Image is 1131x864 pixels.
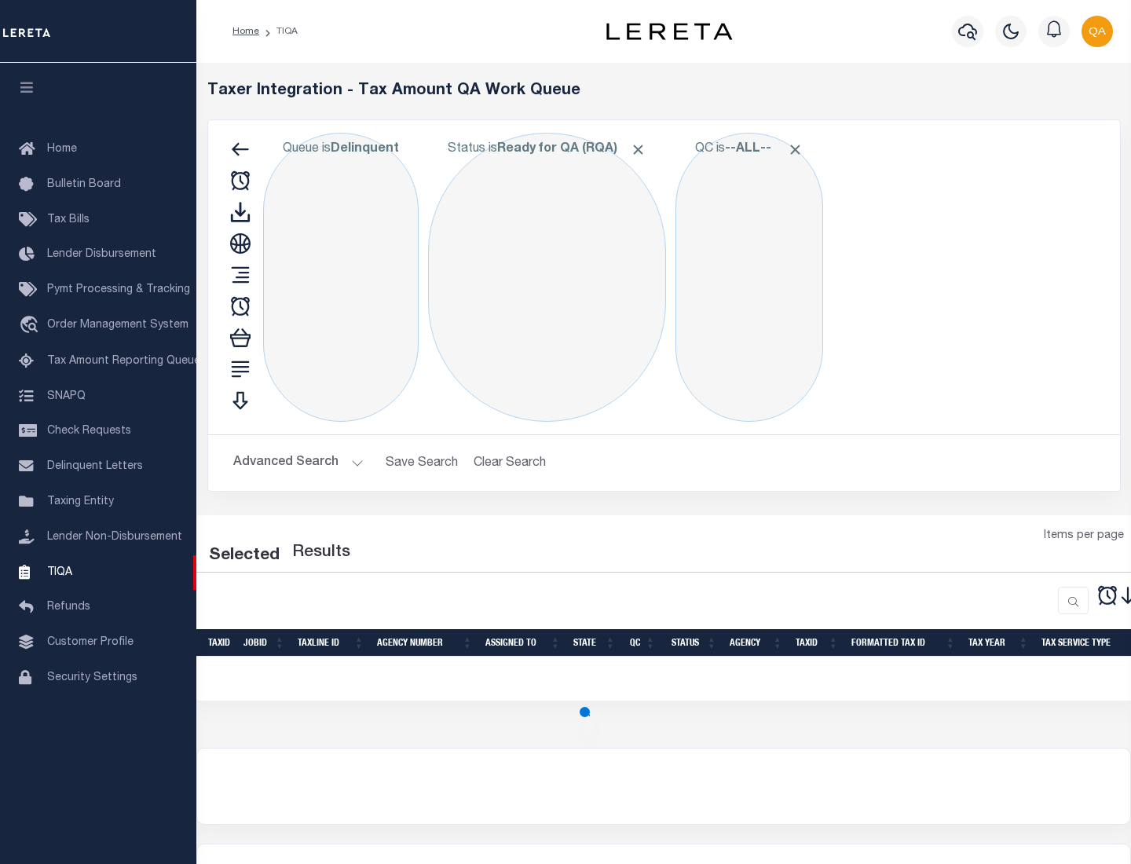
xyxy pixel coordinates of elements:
span: Check Requests [47,426,131,437]
th: QC [622,629,662,657]
button: Advanced Search [233,448,364,478]
a: Home [232,27,259,36]
th: Assigned To [479,629,567,657]
b: Delinquent [331,143,399,156]
span: Lender Non-Disbursement [47,532,182,543]
span: SNAPQ [47,390,86,401]
b: Ready for QA (RQA) [497,143,646,156]
b: --ALL-- [725,143,771,156]
span: Security Settings [47,672,137,683]
th: Agency [723,629,789,657]
th: Formatted Tax ID [845,629,962,657]
img: svg+xml;base64,PHN2ZyB4bWxucz0iaHR0cDovL3d3dy53My5vcmcvMjAwMC9zdmciIHBvaW50ZXItZXZlbnRzPSJub25lIi... [1082,16,1113,47]
li: TIQA [259,24,298,38]
span: Home [47,144,77,155]
div: Selected [209,544,280,569]
button: Save Search [376,448,467,478]
th: Tax Year [962,629,1035,657]
span: Click to Remove [787,141,803,158]
th: TaxLine ID [291,629,371,657]
h5: Taxer Integration - Tax Amount QA Work Queue [207,82,1121,101]
img: logo-dark.svg [606,23,732,40]
th: Status [662,629,723,657]
span: Customer Profile [47,637,134,648]
div: Click to Edit [428,133,666,422]
span: Order Management System [47,320,188,331]
span: Tax Bills [47,214,90,225]
span: Bulletin Board [47,179,121,190]
span: TIQA [47,566,72,577]
span: Click to Remove [630,141,646,158]
span: Pymt Processing & Tracking [47,284,190,295]
i: travel_explore [19,316,44,336]
span: Tax Amount Reporting Queue [47,356,200,367]
span: Lender Disbursement [47,249,156,260]
div: Click to Edit [675,133,823,422]
th: JobID [237,629,291,657]
th: TaxID [202,629,237,657]
span: Taxing Entity [47,496,114,507]
label: Results [292,540,350,566]
span: Delinquent Letters [47,461,143,472]
span: Refunds [47,602,90,613]
button: Clear Search [467,448,553,478]
th: TaxID [789,629,845,657]
div: Click to Edit [263,133,419,422]
th: Agency Number [371,629,479,657]
th: State [567,629,622,657]
span: Items per page [1044,528,1124,545]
